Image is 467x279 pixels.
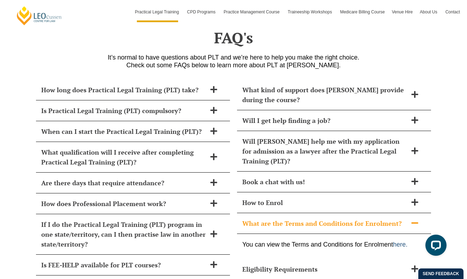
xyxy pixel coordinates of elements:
[242,218,407,228] h2: What are the Terms and Conditions for Enrolment?
[32,54,435,69] p: It’s normal to have questions about PLT and we’re here to help you make the right choice. Check o...
[41,147,206,167] h2: What qualification will I receive after completing Practical Legal Training (PLT)?
[41,85,206,95] h2: How long does Practical Legal Training (PLT) take?
[242,264,407,274] h2: Eligibility Requirements
[242,85,407,105] h2: What kind of support does [PERSON_NAME] provide during the course?
[284,2,336,22] a: Traineeship Workshops
[242,116,407,125] h2: Will I get help finding a job?
[41,178,206,188] h2: Are there days that require attendance?
[242,177,407,187] h2: Book a chat with us!
[388,2,416,22] a: Venue Hire
[183,2,220,22] a: CPD Programs
[336,2,388,22] a: Medicare Billing Course
[32,29,435,46] h2: FAQ's
[41,106,206,116] h2: Is Practical Legal Training (PLT) compulsory?
[416,2,442,22] a: About Us
[16,6,63,26] a: [PERSON_NAME] Centre for Law
[242,198,407,207] h2: How to Enrol
[442,2,463,22] a: Contact
[242,136,407,166] h2: Will [PERSON_NAME] help me with my application for admission as a lawyer after the Practical Lega...
[41,260,206,270] h2: Is FEE-HELP available for PLT courses?
[41,126,206,136] h2: When can I start the Practical Legal Training (PLT)?
[41,199,206,209] h2: How does Professional Placement work?
[420,232,449,261] iframe: LiveChat chat widget
[132,2,184,22] a: Practical Legal Training
[220,2,284,22] a: Practice Management Course
[242,239,426,250] p: You can view the Terms and Conditions for Enrolment
[393,241,407,248] a: here.
[41,219,206,249] h2: If I do the Practical Legal Training (PLT) program in one state/territory, can I then practise la...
